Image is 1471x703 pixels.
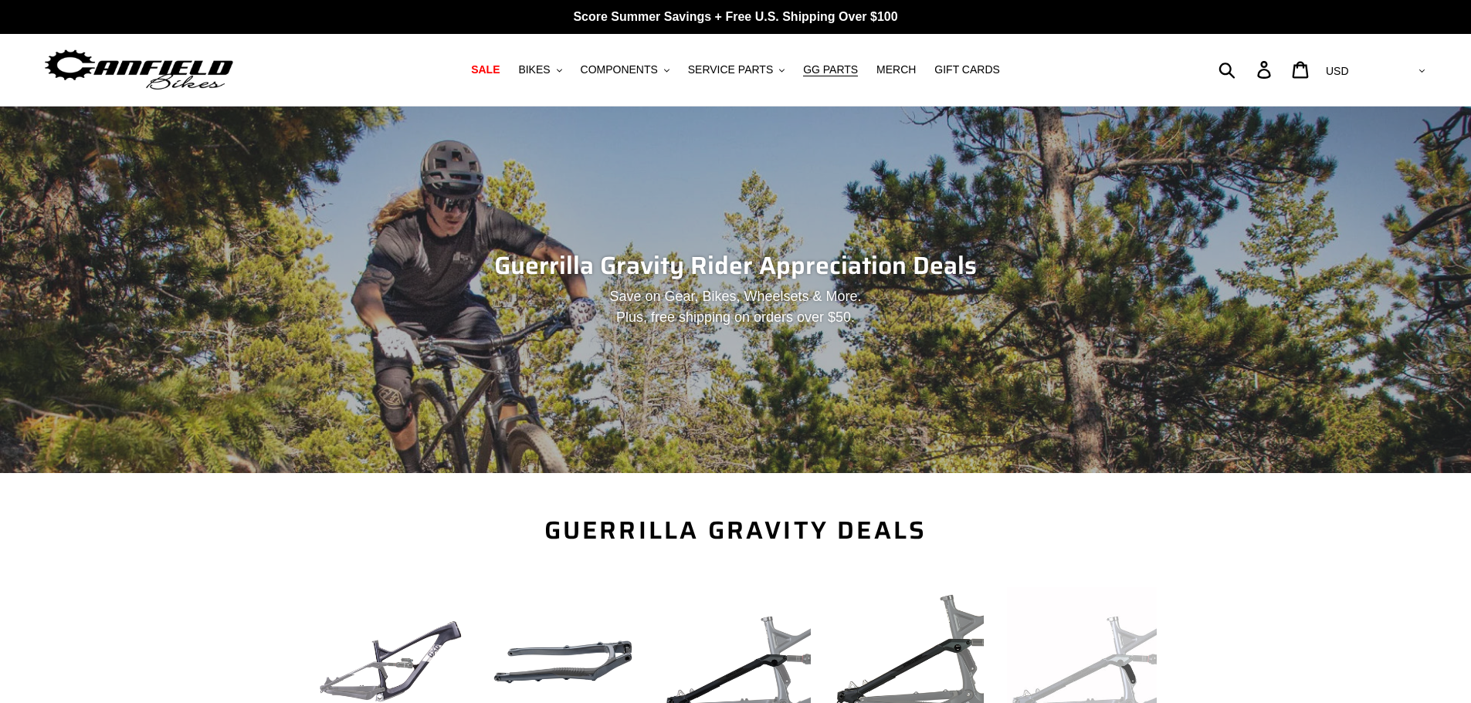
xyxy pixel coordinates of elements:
span: SERVICE PARTS [688,63,773,76]
span: GG PARTS [803,63,858,76]
button: BIKES [510,59,569,80]
a: GIFT CARDS [927,59,1008,80]
span: COMPONENTS [581,63,658,76]
span: BIKES [518,63,550,76]
button: COMPONENTS [573,59,677,80]
a: MERCH [869,59,924,80]
span: MERCH [876,63,916,76]
span: SALE [471,63,500,76]
p: Save on Gear, Bikes, Wheelsets & More. Plus, free shipping on orders over $50. [420,286,1052,328]
a: GG PARTS [795,59,866,80]
img: Canfield Bikes [42,46,236,94]
input: Search [1227,52,1266,86]
a: SALE [463,59,507,80]
button: SERVICE PARTS [680,59,792,80]
h2: Guerrilla Gravity Deals [315,515,1157,545]
span: GIFT CARDS [934,63,1000,76]
h2: Guerrilla Gravity Rider Appreciation Deals [315,251,1157,280]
